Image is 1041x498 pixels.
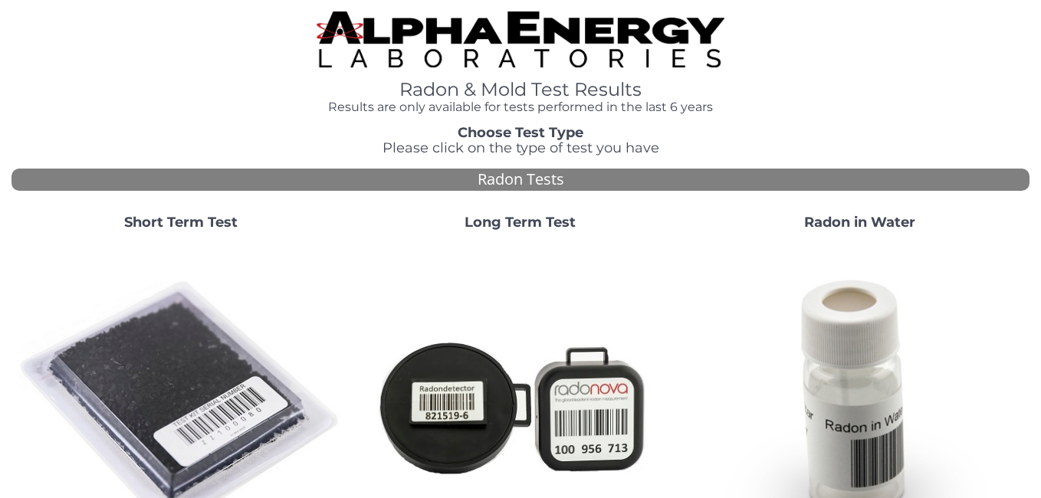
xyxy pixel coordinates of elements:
[317,80,724,100] h1: Radon & Mold Test Results
[11,169,1030,191] div: Radon Tests
[317,11,724,67] img: TightCrop.jpg
[317,100,724,114] h4: Results are only available for tests performed in the last 6 years
[124,214,238,231] strong: Short Term Test
[458,124,583,141] strong: Choose Test Type
[383,139,659,156] span: Please click on the type of test you have
[804,214,915,231] strong: Radon in Water
[465,214,576,231] strong: Long Term Test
